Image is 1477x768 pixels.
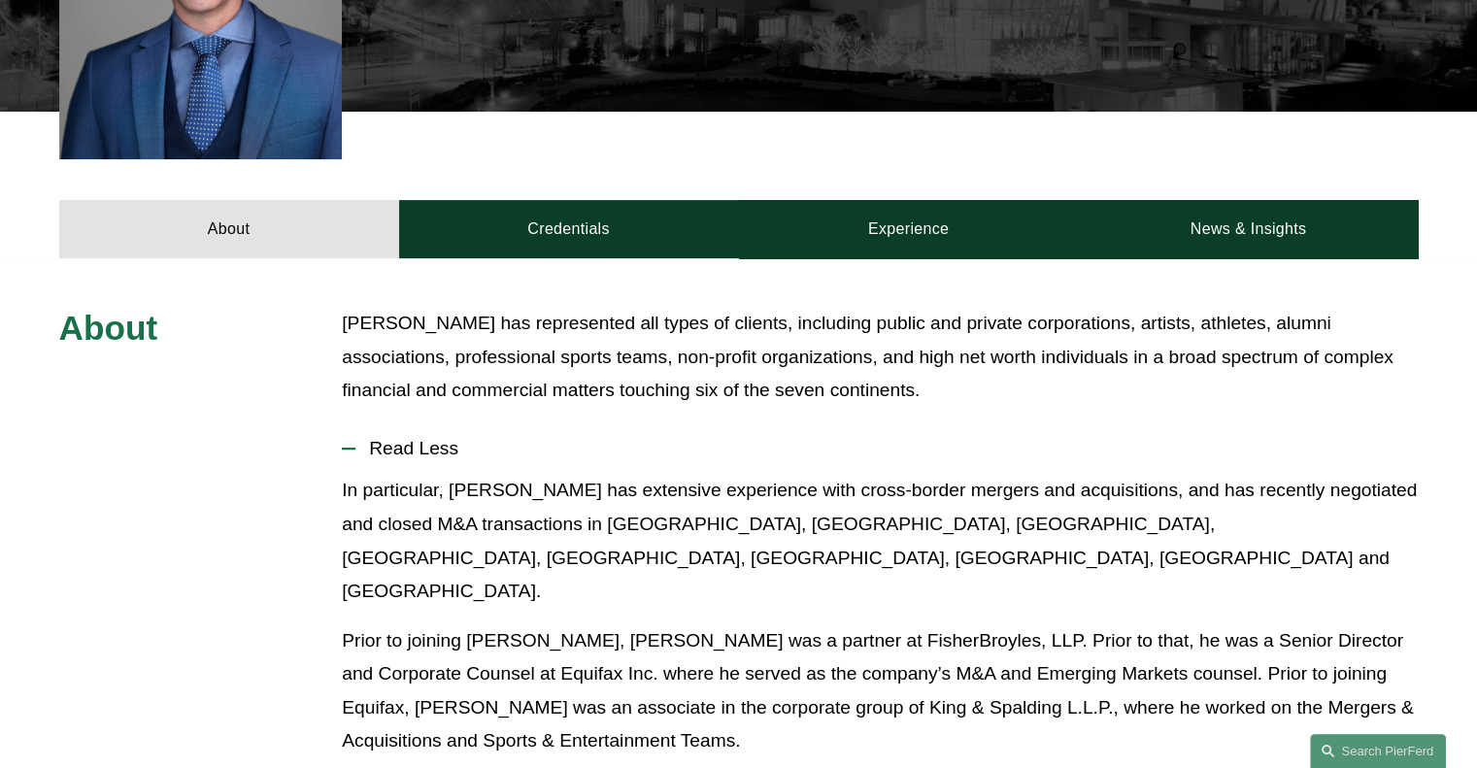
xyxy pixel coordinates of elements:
[399,200,739,258] a: Credentials
[739,200,1079,258] a: Experience
[342,474,1418,608] p: In particular, [PERSON_NAME] has extensive experience with cross-border mergers and acquisitions,...
[59,200,399,258] a: About
[1310,734,1446,768] a: Search this site
[1078,200,1418,258] a: News & Insights
[355,438,1418,459] span: Read Less
[59,309,158,347] span: About
[342,624,1418,758] p: Prior to joining [PERSON_NAME], [PERSON_NAME] was a partner at FisherBroyles, LLP. Prior to that,...
[342,423,1418,474] button: Read Less
[342,307,1418,408] p: [PERSON_NAME] has represented all types of clients, including public and private corporations, ar...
